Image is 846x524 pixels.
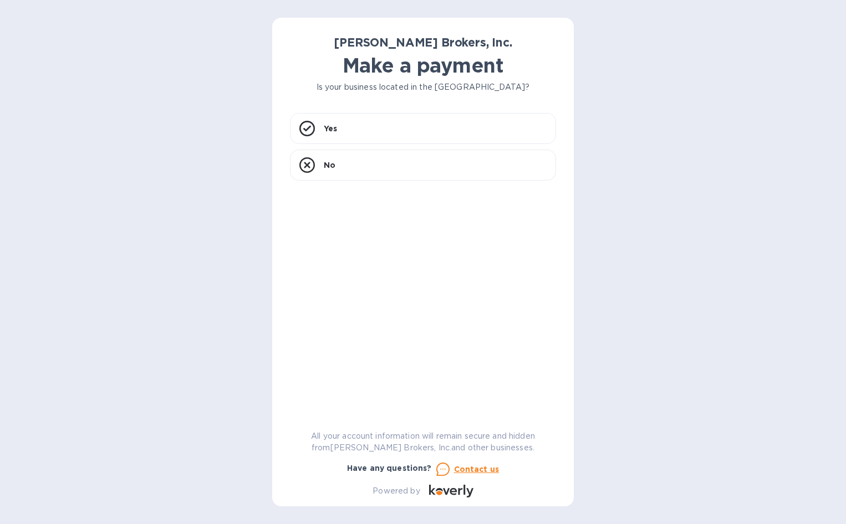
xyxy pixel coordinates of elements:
[290,430,556,454] p: All your account information will remain secure and hidden from [PERSON_NAME] Brokers, Inc. and o...
[324,160,335,171] p: No
[324,123,337,134] p: Yes
[347,464,432,472] b: Have any questions?
[454,465,500,474] u: Contact us
[290,54,556,77] h1: Make a payment
[334,35,512,49] b: [PERSON_NAME] Brokers, Inc.
[290,81,556,93] p: Is your business located in the [GEOGRAPHIC_DATA]?
[373,485,420,497] p: Powered by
